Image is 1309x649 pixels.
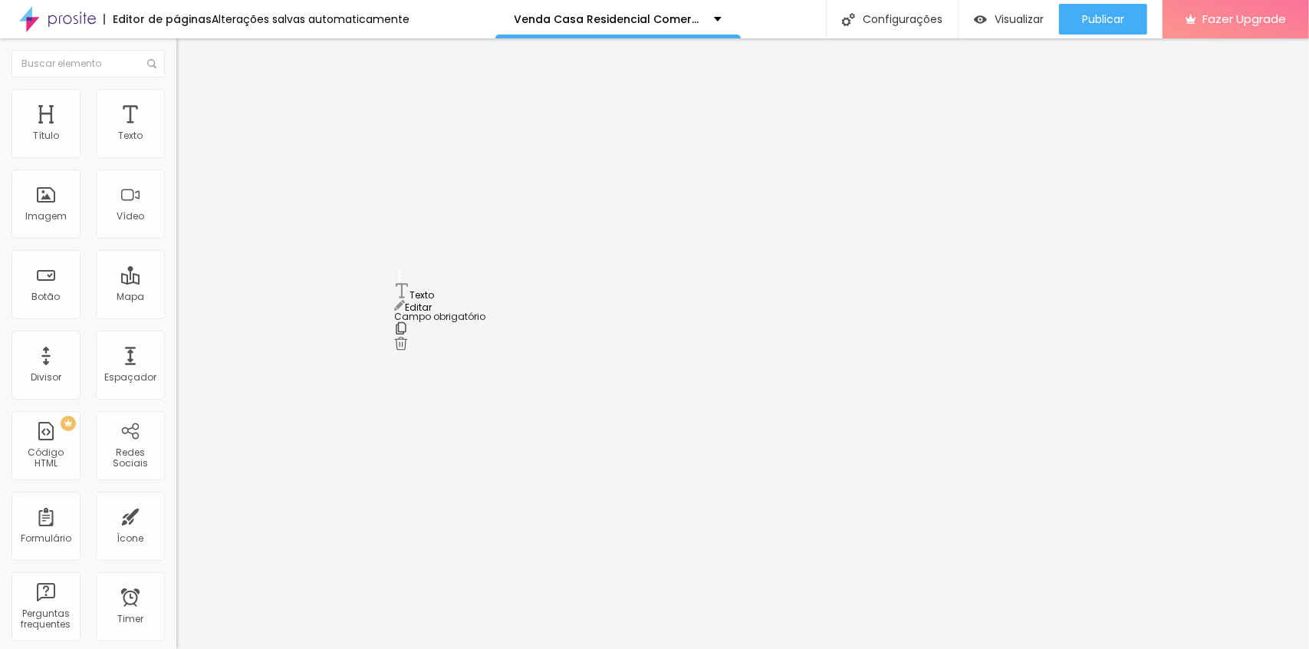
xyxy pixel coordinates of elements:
p: Venda Casa Residencial Comercial [515,14,702,25]
button: Visualizar [959,4,1059,35]
div: Imagem [25,211,67,222]
div: Ícone [117,533,144,544]
span: Visualizar [995,13,1044,25]
div: Espaçador [104,372,156,383]
input: Buscar elemento [12,50,165,77]
div: Mapa [117,292,144,302]
img: Icone [842,13,855,26]
div: Perguntas frequentes [15,608,76,631]
div: Redes Sociais [100,447,160,469]
iframe: Editor [176,38,1309,649]
div: Formulário [21,533,71,544]
span: Publicar [1082,13,1124,25]
img: Icone [147,59,156,68]
div: Botão [32,292,61,302]
div: Código HTML [15,447,76,469]
div: Timer [117,614,143,624]
div: Texto [118,130,143,141]
div: Editor de páginas [104,14,212,25]
div: Alterações salvas automaticamente [212,14,409,25]
div: Divisor [31,372,61,383]
button: Publicar [1059,4,1147,35]
div: Título [33,130,59,141]
img: view-1.svg [974,13,987,26]
div: Vídeo [117,211,144,222]
span: Fazer Upgrade [1202,12,1286,25]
